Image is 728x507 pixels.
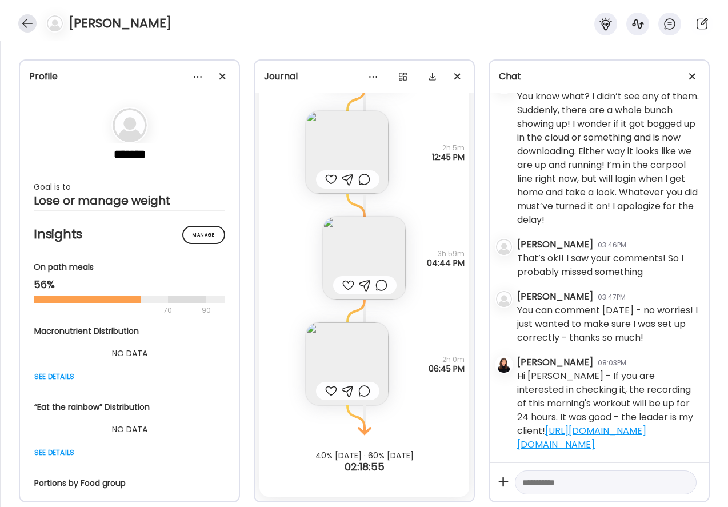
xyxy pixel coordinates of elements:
[517,304,699,345] div: You can comment [DATE] - no worries! I just wanted to make sure I was set up correctly - thanks s...
[255,460,474,474] div: 02:18:55
[34,261,225,273] div: On path meals
[34,278,225,292] div: 56%
[34,346,225,360] div: NO DATA
[306,111,389,194] img: images%2F3uhfZ2PFGJZYrMrxNNuwAN7HSJX2%2F2PyoKhr6SEHYYoSARbgm%2FH7P38CRhN4T2uQn4Lrgb_240
[182,226,225,244] div: Manage
[306,322,389,405] img: images%2F3uhfZ2PFGJZYrMrxNNuwAN7HSJX2%2FzenvUgqBFNp0mQC4QiGd%2FkVXQ8hZeID1m48ltu9pX_240
[34,304,198,317] div: 70
[598,240,626,250] div: 03:46PM
[34,422,225,436] div: NO DATA
[69,14,171,33] h4: [PERSON_NAME]
[517,424,646,451] a: [URL][DOMAIN_NAME][DOMAIN_NAME]
[47,15,63,31] img: bg-avatar-default.svg
[517,251,699,279] div: That’s ok!! I saw your comments! So I probably missed something
[598,358,626,368] div: 08:03PM
[255,451,474,460] div: 40% [DATE] · 60% [DATE]
[499,70,699,83] div: Chat
[432,153,465,162] span: 12:45 PM
[496,239,512,255] img: bg-avatar-default.svg
[29,70,230,83] div: Profile
[429,355,465,364] span: 2h 0m
[34,325,225,337] div: Macronutrient Distribution
[34,401,225,413] div: “Eat the rainbow” Distribution
[201,304,212,317] div: 90
[432,143,465,153] span: 2h 5m
[598,292,626,302] div: 03:47PM
[34,477,225,489] div: Portions by Food group
[34,226,225,243] h2: Insights
[113,108,147,142] img: bg-avatar-default.svg
[427,249,465,258] span: 3h 59m
[517,369,699,452] div: Hi [PERSON_NAME] - If you are interested in checking it, the recording of this morning's workout ...
[496,357,512,373] img: avatars%2FfptQNShTjgNZWdF0DaXs92OC25j2
[34,180,225,194] div: Goal is to
[34,194,225,207] div: Lose or manage weight
[429,364,465,373] span: 06:45 PM
[517,90,699,227] div: You know what? I didn’t see any of them. Suddenly, there are a whole bunch showing up! I wonder i...
[264,70,465,83] div: Journal
[496,291,512,307] img: bg-avatar-default.svg
[427,258,465,268] span: 04:44 PM
[517,238,593,251] div: [PERSON_NAME]
[517,356,593,369] div: [PERSON_NAME]
[323,217,406,300] img: images%2F3uhfZ2PFGJZYrMrxNNuwAN7HSJX2%2FeFYOpT1pQkCcM8ctTzHZ%2FFAxVgZoMHa9ijUerJki7_240
[517,290,593,304] div: [PERSON_NAME]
